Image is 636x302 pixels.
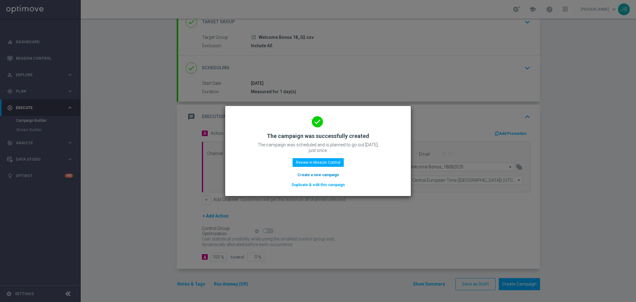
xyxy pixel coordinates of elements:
[312,116,323,127] i: done
[291,181,345,188] button: Duplicate & edit this campaign
[267,132,369,140] h2: The campaign was successfully created
[293,158,344,167] button: Review in Mission Control
[297,172,339,178] button: Create a new campaign
[256,142,380,153] p: The campaign was scheduled and is planned to go out [DATE], just once.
